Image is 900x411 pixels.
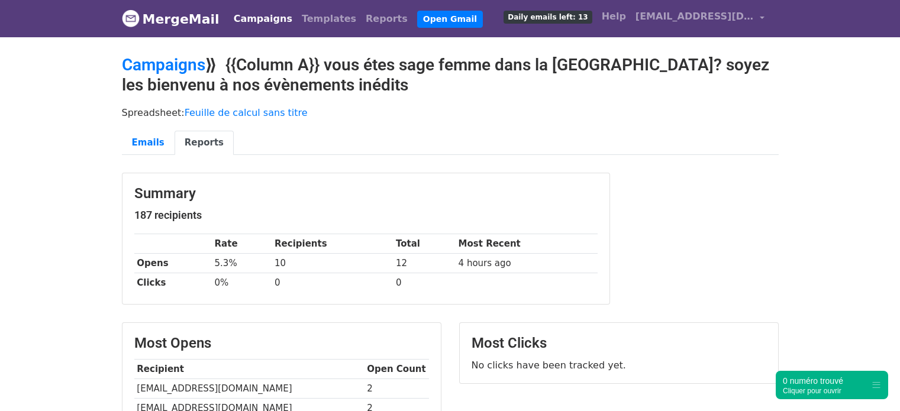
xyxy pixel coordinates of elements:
a: Emails [122,131,175,155]
h2: ⟫ {{Column A}} vous étes sage femme dans la [GEOGRAPHIC_DATA]? soyez les bienvenu à nos évènement... [122,55,779,95]
img: MergeMail logo [122,9,140,27]
p: No clicks have been tracked yet. [472,359,766,371]
a: Reports [175,131,234,155]
td: [EMAIL_ADDRESS][DOMAIN_NAME] [134,379,364,399]
td: 2 [364,379,429,399]
th: Open Count [364,360,429,379]
a: Templates [297,7,361,31]
h3: Summary [134,185,598,202]
td: 4 hours ago [456,254,598,273]
a: Reports [361,7,412,31]
th: Most Recent [456,234,598,254]
td: 5.3% [212,254,272,273]
a: [EMAIL_ADDRESS][DOMAIN_NAME] [631,5,769,33]
td: 0% [212,273,272,293]
a: Campaigns [122,55,205,75]
a: Help [597,5,631,28]
td: 10 [272,254,393,273]
th: Recipients [272,234,393,254]
span: Daily emails left: 13 [504,11,592,24]
a: Open Gmail [417,11,483,28]
th: Rate [212,234,272,254]
td: 0 [393,273,456,293]
p: Spreadsheet: [122,106,779,119]
td: 12 [393,254,456,273]
a: Feuille de calcul sans titre [185,107,308,118]
h3: Most Opens [134,335,429,352]
th: Opens [134,254,212,273]
a: MergeMail [122,7,220,31]
a: Daily emails left: 13 [499,5,596,28]
h5: 187 recipients [134,209,598,222]
span: [EMAIL_ADDRESS][DOMAIN_NAME] [636,9,754,24]
th: Recipient [134,360,364,379]
h3: Most Clicks [472,335,766,352]
td: 0 [272,273,393,293]
th: Clicks [134,273,212,293]
a: Campaigns [229,7,297,31]
th: Total [393,234,456,254]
